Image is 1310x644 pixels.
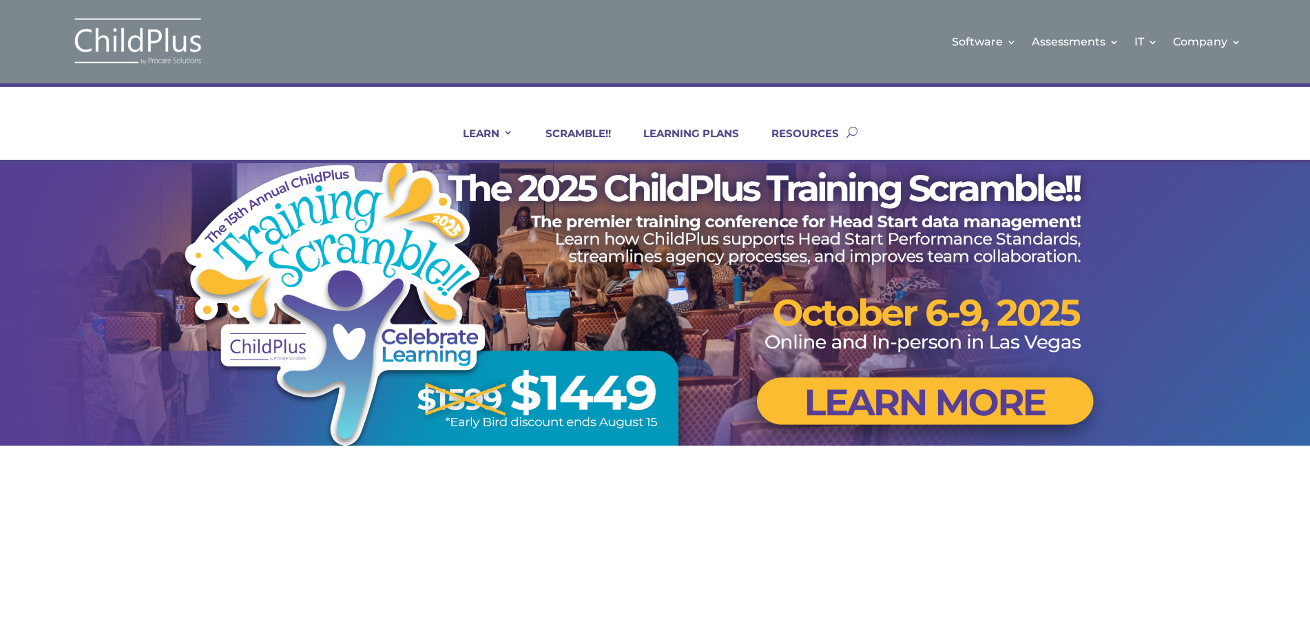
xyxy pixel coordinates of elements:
a: RESOURCES [754,127,839,160]
a: IT [1134,14,1158,70]
a: Software [952,14,1017,70]
a: SCRAMBLE!! [528,127,611,160]
a: LEARNING PLANS [626,127,739,160]
a: Assessments [1032,14,1119,70]
a: LEARN [446,127,513,160]
a: Company [1173,14,1241,70]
